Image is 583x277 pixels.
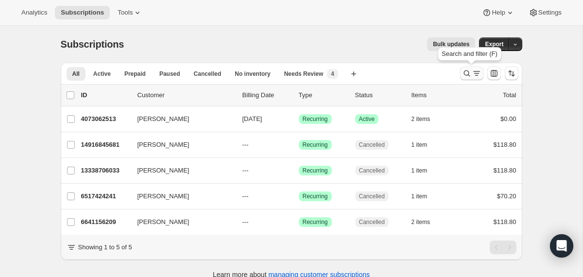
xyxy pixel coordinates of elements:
[132,163,229,178] button: [PERSON_NAME]
[137,140,189,150] span: [PERSON_NAME]
[460,67,483,80] button: Search and filter results
[500,115,516,122] span: $0.00
[303,218,328,226] span: Recurring
[479,37,509,51] button: Export
[81,140,130,150] p: 14916845681
[494,218,516,225] span: $118.80
[331,70,334,78] span: 4
[412,141,428,149] span: 1 item
[359,115,375,123] span: Active
[550,234,573,258] div: Open Intercom Messenger
[81,190,516,203] div: 6517424241[PERSON_NAME]---SuccessRecurringCancelled1 item$70.20
[412,115,430,123] span: 2 items
[355,90,404,100] p: Status
[242,218,249,225] span: ---
[303,115,328,123] span: Recurring
[81,90,130,100] p: ID
[359,192,385,200] span: Cancelled
[359,141,385,149] span: Cancelled
[81,191,130,201] p: 6517424241
[494,167,516,174] span: $118.80
[523,6,567,19] button: Settings
[303,192,328,200] span: Recurring
[433,40,469,48] span: Bulk updates
[194,70,222,78] span: Cancelled
[132,214,229,230] button: [PERSON_NAME]
[137,191,189,201] span: [PERSON_NAME]
[497,192,516,200] span: $70.20
[242,115,262,122] span: [DATE]
[492,9,505,17] span: Help
[242,90,291,100] p: Billing Date
[72,70,80,78] span: All
[16,6,53,19] button: Analytics
[137,166,189,175] span: [PERSON_NAME]
[505,67,518,80] button: Sort the results
[242,192,249,200] span: ---
[159,70,180,78] span: Paused
[61,9,104,17] span: Subscriptions
[81,166,130,175] p: 13338706033
[503,90,516,100] p: Total
[81,112,516,126] div: 4073062513[PERSON_NAME][DATE]SuccessRecurringSuccessActive2 items$0.00
[81,215,516,229] div: 6641156209[PERSON_NAME]---SuccessRecurringCancelled2 items$118.80
[81,138,516,152] div: 14916845681[PERSON_NAME]---SuccessRecurringCancelled1 item$118.80
[112,6,148,19] button: Tools
[124,70,146,78] span: Prepaid
[303,141,328,149] span: Recurring
[235,70,270,78] span: No inventory
[137,114,189,124] span: [PERSON_NAME]
[61,39,124,50] span: Subscriptions
[412,112,441,126] button: 2 items
[81,90,516,100] div: IDCustomerBilling DateTypeStatusItemsTotal
[81,217,130,227] p: 6641156209
[137,217,189,227] span: [PERSON_NAME]
[242,141,249,148] span: ---
[494,141,516,148] span: $118.80
[412,190,438,203] button: 1 item
[346,67,361,81] button: Create new view
[21,9,47,17] span: Analytics
[412,192,428,200] span: 1 item
[412,90,460,100] div: Items
[81,114,130,124] p: 4073062513
[412,218,430,226] span: 2 items
[476,6,520,19] button: Help
[412,167,428,174] span: 1 item
[412,164,438,177] button: 1 item
[284,70,324,78] span: Needs Review
[78,242,132,252] p: Showing 1 to 5 of 5
[427,37,475,51] button: Bulk updates
[538,9,562,17] span: Settings
[487,67,501,80] button: Customize table column order and visibility
[118,9,133,17] span: Tools
[299,90,347,100] div: Type
[132,137,229,153] button: [PERSON_NAME]
[303,167,328,174] span: Recurring
[485,40,503,48] span: Export
[490,241,516,254] nav: Pagination
[137,90,235,100] p: Customer
[412,215,441,229] button: 2 items
[132,111,229,127] button: [PERSON_NAME]
[242,167,249,174] span: ---
[359,167,385,174] span: Cancelled
[81,164,516,177] div: 13338706033[PERSON_NAME]---SuccessRecurringCancelled1 item$118.80
[412,138,438,152] button: 1 item
[93,70,111,78] span: Active
[55,6,110,19] button: Subscriptions
[132,189,229,204] button: [PERSON_NAME]
[359,218,385,226] span: Cancelled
